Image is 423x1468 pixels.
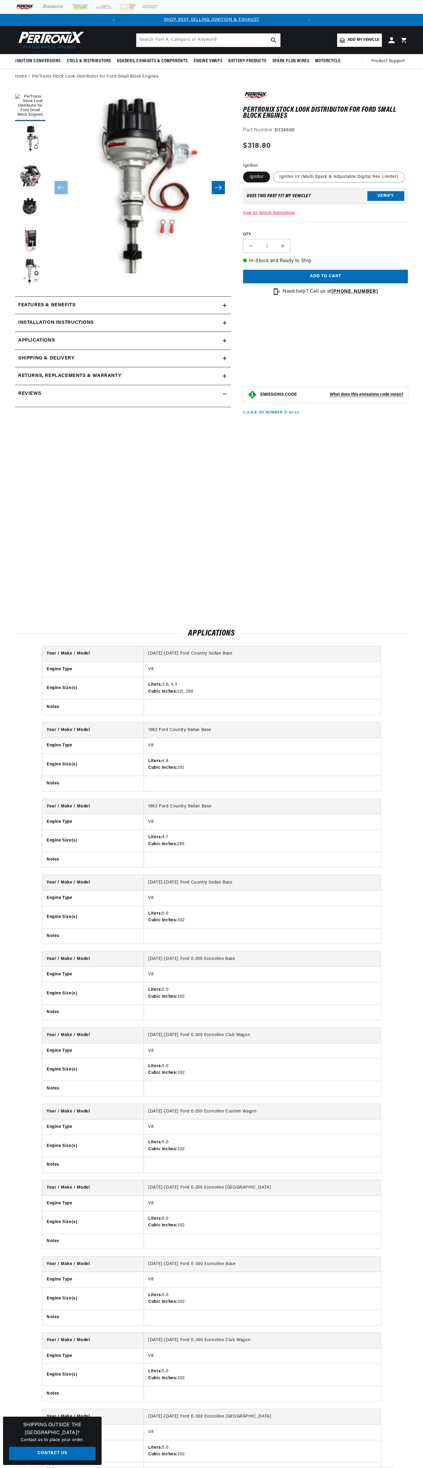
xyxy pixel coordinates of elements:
th: Notes [42,776,144,791]
th: Year / Make / Model [42,875,144,890]
strong: Liters: [148,682,162,687]
td: V8 [144,1196,381,1211]
strong: Cubic Inches: [148,1376,177,1380]
summary: Ignition Conversions [15,54,64,68]
th: Notes [42,1386,144,1401]
span: Coils & Distributors [67,58,111,64]
label: QTY [243,232,408,237]
th: Notes [42,1157,144,1173]
strong: [PHONE_NUMBER] [331,289,378,294]
strong: Liters: [148,835,162,839]
strong: Cubic Inches: [148,765,177,770]
strong: Cubic Inches: [148,1223,177,1228]
button: Load image 2 in gallery view [15,124,45,154]
th: Engine Size(s) [42,753,144,776]
strong: What does this emissions code mean? [330,392,403,397]
img: Pertronix [15,30,85,50]
td: 5.0 302 [144,1287,381,1310]
td: V8 [144,1119,381,1135]
summary: Installation instructions [15,314,231,332]
td: V8 [144,890,381,906]
td: V8 [144,814,381,829]
td: 5.0 302 [144,1364,381,1386]
summary: Coils & Distributors [64,54,114,68]
th: Notes [42,699,144,715]
span: Motorcycle [315,58,340,64]
div: Announcement [120,17,303,23]
legend: Ignition [243,163,259,169]
strong: Liters: [148,1445,162,1450]
button: Translation missing: en.sections.announcements.next_announcement [303,14,315,26]
th: Engine Type [42,890,144,906]
th: Engine Size(s) [42,982,144,1005]
strong: Cubic Inches: [148,994,177,999]
th: Notes [42,852,144,868]
input: Search Part #, Category or Keyword [136,34,280,47]
strong: Cubic Inches: [148,918,177,922]
a: Contact Us [9,1447,96,1460]
strong: Cubic Inches: [148,842,177,846]
td: [DATE]-[DATE] Ford Country Sedan Base [144,646,381,662]
a: SHOP BEST SELLING IGNITION & EXHAUST [164,18,259,22]
th: Year / Make / Model [42,951,144,967]
td: [DATE]-[DATE] Ford E-300 Econoline Base [144,1257,381,1272]
th: Engine Type [42,967,144,982]
strong: Cubic Inches: [148,1147,177,1151]
td: [DATE]-[DATE] Ford E-200 Econoline [GEOGRAPHIC_DATA] [144,1180,381,1196]
span: Spark Plug Wires [272,58,309,64]
button: Load image 5 in gallery view [15,224,45,254]
td: 1963 Ford Country Sedan Base [144,799,381,814]
label: Ignitor [243,172,270,182]
div: Does This part fit My vehicle? [247,194,311,198]
td: 5.0 302 [144,1135,381,1157]
th: Year / Make / Model [42,1028,144,1043]
strong: Liters: [148,1293,162,1297]
th: Engine Type [42,1043,144,1058]
th: Year / Make / Model [42,1333,144,1348]
th: Engine Size(s) [42,1287,144,1310]
summary: Battery Products [225,54,269,68]
strong: Liters: [148,759,162,763]
button: search button [267,34,280,47]
td: 1962 Ford Country Sedan Base [144,723,381,738]
th: Engine Size(s) [42,830,144,852]
button: Slide left [54,181,68,194]
span: Engine Swaps [194,58,222,64]
td: 5.0 302 [144,1440,381,1462]
th: Notes [42,1310,144,1325]
td: 5.0 302 [144,982,381,1005]
button: Load image 3 in gallery view [15,157,45,188]
span: $318.80 [243,140,271,151]
label: Ignitor III (Multi Spark & Adjustable Digital Rev Limiter) [273,172,405,182]
th: Engine Size(s) [42,1135,144,1157]
span: Add my vehicle [348,37,379,43]
h2: Applications [15,630,408,637]
a: Add my vehicle [337,34,382,47]
h2: Reviews [18,390,41,398]
strong: Liters: [148,911,162,916]
td: V8 [144,1043,381,1058]
th: Engine Type [42,1348,144,1363]
th: Engine Type [42,1196,144,1211]
summary: Motorcycle [312,54,343,68]
p: In-Stock and Ready to Ship [243,257,408,265]
button: EMISSIONS CODEWhat does this emissions code mean? [260,392,403,398]
th: Engine Type [42,814,144,829]
h3: Shipping Outside the [GEOGRAPHIC_DATA]? [9,1421,96,1437]
th: Year / Make / Model [42,1409,144,1425]
th: Engine Type [42,738,144,753]
p: Need help? Call us at [283,288,378,296]
strong: Cubic Inches: [148,689,177,694]
strong: Cubic Inches: [148,1299,177,1304]
td: [DATE]-[DATE] Ford Country Sedan Base [144,875,381,890]
h2: Returns, Replacements & Warranty [18,372,121,380]
th: Engine Type [42,662,144,677]
button: Load image 6 in gallery view [15,257,45,287]
div: Part Number: [243,127,408,134]
th: Engine Type [42,1119,144,1135]
th: Notes [42,1081,144,1096]
th: Year / Make / Model [42,723,144,738]
td: V8 [144,1425,381,1440]
p: Contact us to place your order. [9,1437,96,1444]
strong: Cubic Inches: [148,1452,177,1457]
